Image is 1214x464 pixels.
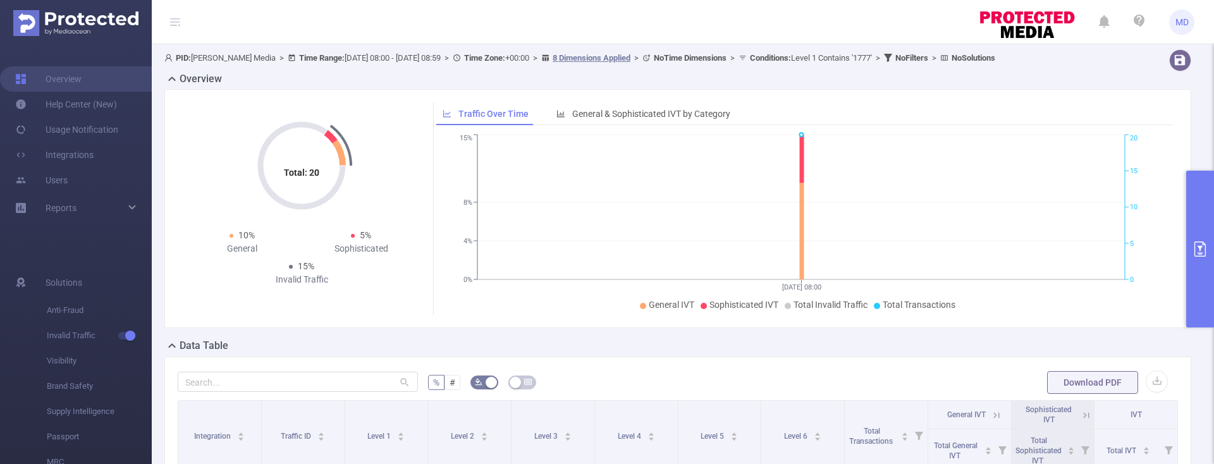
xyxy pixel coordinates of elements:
[441,53,453,63] span: >
[524,378,532,386] i: icon: table
[481,430,488,438] div: Sort
[47,424,152,449] span: Passport
[556,109,565,118] i: icon: bar-chart
[984,445,991,449] i: icon: caret-up
[784,432,809,441] span: Level 6
[952,53,995,63] b: No Solutions
[15,117,118,142] a: Usage Notification
[564,436,571,439] i: icon: caret-down
[238,230,255,240] span: 10%
[238,430,245,434] i: icon: caret-up
[443,109,451,118] i: icon: line-chart
[475,378,482,386] i: icon: bg-colors
[481,436,488,439] i: icon: caret-down
[276,53,288,63] span: >
[730,430,738,438] div: Sort
[529,53,541,63] span: >
[701,432,726,441] span: Level 5
[928,53,940,63] span: >
[180,338,228,353] h2: Data Table
[47,323,152,348] span: Invalid Traffic
[47,298,152,323] span: Anti-Fraud
[1130,240,1134,248] tspan: 5
[180,71,222,87] h2: Overview
[13,10,138,36] img: Protected Media
[15,142,94,168] a: Integrations
[647,436,654,439] i: icon: caret-down
[1131,410,1142,419] span: IVT
[814,430,821,434] i: icon: caret-up
[1026,405,1072,424] span: Sophisticated IVT
[895,53,928,63] b: No Filters
[750,53,872,63] span: Level 1 Contains '1777'
[458,109,529,119] span: Traffic Over Time
[367,432,393,441] span: Level 1
[984,449,991,453] i: icon: caret-down
[984,445,992,453] div: Sort
[814,436,821,439] i: icon: caret-down
[901,436,908,439] i: icon: caret-down
[47,348,152,374] span: Visibility
[1130,167,1137,175] tspan: 15
[183,242,302,255] div: General
[814,430,821,438] div: Sort
[47,399,152,424] span: Supply Intelligence
[47,374,152,399] span: Brand Safety
[302,242,420,255] div: Sophisticated
[164,54,176,62] i: icon: user
[849,427,895,446] span: Total Transactions
[782,283,821,291] tspan: [DATE] 08:00
[1130,276,1134,284] tspan: 0
[883,300,955,310] span: Total Transactions
[618,432,643,441] span: Level 4
[15,92,117,117] a: Help Center (New)
[298,261,314,271] span: 15%
[318,430,325,434] i: icon: caret-up
[647,430,655,438] div: Sort
[1143,449,1150,453] i: icon: caret-down
[727,53,739,63] span: >
[1047,371,1138,394] button: Download PDF
[398,436,405,439] i: icon: caret-down
[1143,445,1150,453] div: Sort
[46,270,82,295] span: Solutions
[709,300,778,310] span: Sophisticated IVT
[1130,135,1137,143] tspan: 20
[731,430,738,434] i: icon: caret-up
[647,430,654,434] i: icon: caret-up
[1067,445,1075,453] div: Sort
[178,372,418,392] input: Search...
[649,300,694,310] span: General IVT
[238,436,245,439] i: icon: caret-down
[534,432,560,441] span: Level 3
[15,168,68,193] a: Users
[947,410,986,419] span: General IVT
[630,53,642,63] span: >
[794,300,868,310] span: Total Invalid Traffic
[872,53,884,63] span: >
[360,230,371,240] span: 5%
[46,203,77,213] span: Reports
[750,53,791,63] b: Conditions :
[460,135,472,143] tspan: 15%
[464,53,505,63] b: Time Zone:
[194,432,233,441] span: Integration
[450,377,455,388] span: #
[934,441,978,460] span: Total General IVT
[176,53,191,63] b: PID:
[451,432,476,441] span: Level 2
[481,430,488,434] i: icon: caret-up
[1107,446,1138,455] span: Total IVT
[463,237,472,245] tspan: 4%
[1143,445,1150,449] i: icon: caret-up
[15,66,82,92] a: Overview
[284,168,319,178] tspan: Total: 20
[46,195,77,221] a: Reports
[572,109,730,119] span: General & Sophisticated IVT by Category
[1175,9,1189,35] span: MD
[398,430,405,434] i: icon: caret-up
[901,430,908,434] i: icon: caret-up
[281,432,313,441] span: Traffic ID
[299,53,345,63] b: Time Range:
[1130,204,1137,212] tspan: 10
